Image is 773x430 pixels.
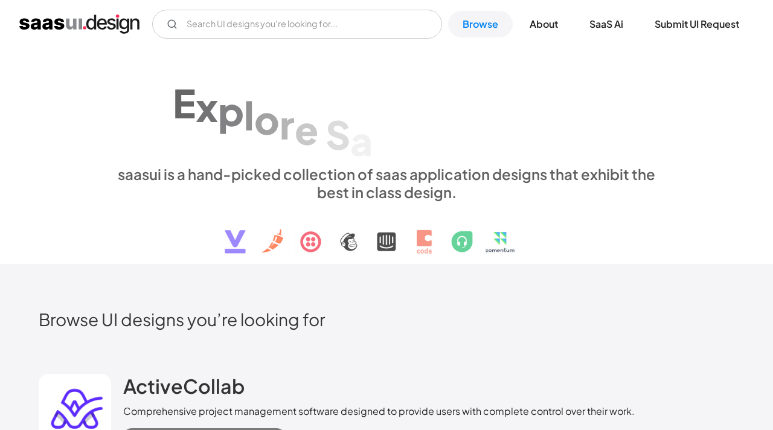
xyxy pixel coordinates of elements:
div: p [218,87,244,133]
div: saasui is a hand-picked collection of saas application designs that exhibit the best in class des... [109,165,664,201]
div: a [350,117,373,163]
div: o [254,96,280,143]
input: Search UI designs you're looking for... [152,10,442,39]
img: text, icon, saas logo [204,201,569,264]
a: home [19,14,140,34]
a: About [515,11,573,37]
h1: Explore SaaS UI design patterns & interactions. [109,60,664,153]
div: e [295,106,318,152]
h2: ActiveCollab [123,374,245,398]
div: x [196,83,218,130]
a: ActiveCollab [123,374,245,404]
a: Submit UI Request [640,11,754,37]
div: Comprehensive project management software designed to provide users with complete control over th... [123,404,635,419]
h2: Browse UI designs you’re looking for [39,309,734,330]
a: Browse [448,11,513,37]
div: l [244,91,254,138]
a: SaaS Ai [575,11,638,37]
div: S [326,111,350,158]
div: E [173,80,196,126]
div: r [280,101,295,147]
form: Email Form [152,10,442,39]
